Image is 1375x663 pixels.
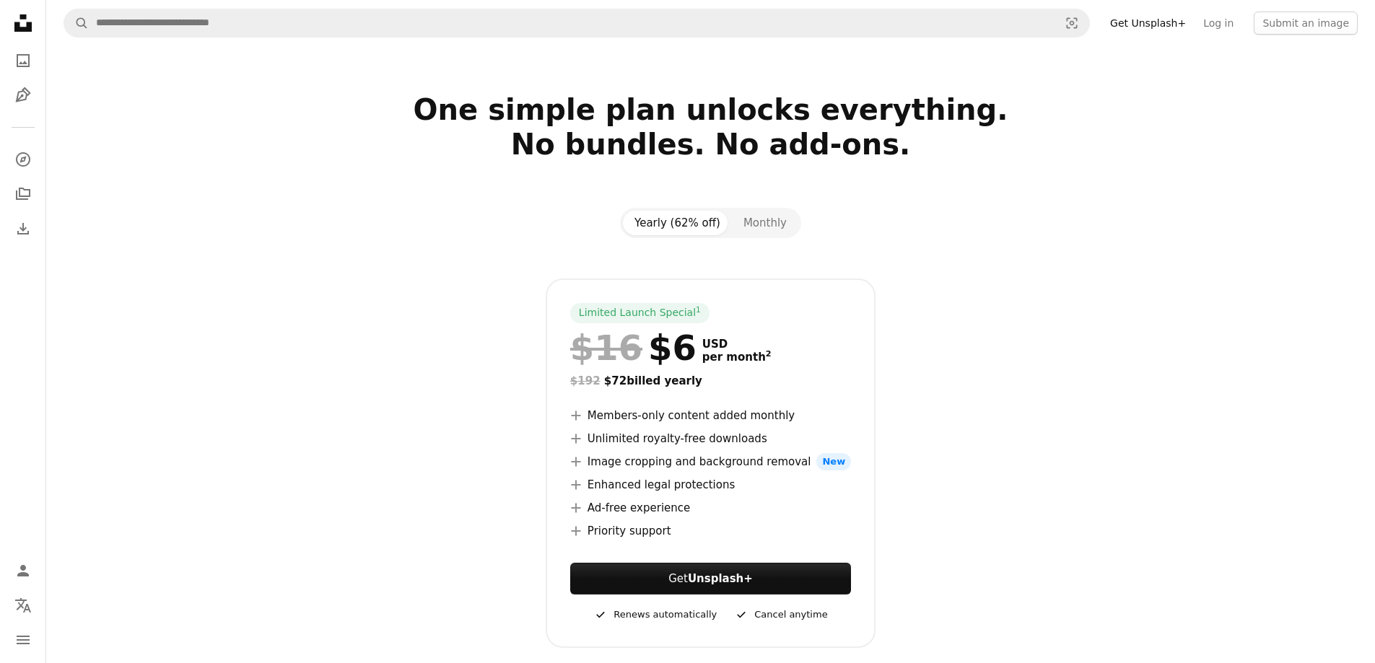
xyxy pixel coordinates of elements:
[9,214,38,243] a: Download History
[1254,12,1358,35] button: Submit an image
[570,407,851,424] li: Members-only content added monthly
[570,476,851,493] li: Enhanced legal protections
[816,453,851,470] span: New
[1101,12,1195,35] a: Get Unsplash+
[570,499,851,517] li: Ad-free experience
[1195,12,1242,35] a: Log in
[64,9,1090,38] form: Find visuals sitewide
[702,338,772,351] span: USD
[570,329,697,366] div: $6
[570,303,710,323] div: Limited Launch Special
[9,46,38,75] a: Photos
[9,625,38,654] button: Menu
[763,351,774,364] a: 2
[9,81,38,110] a: Illustrations
[734,606,827,623] div: Cancel anytime
[570,329,642,366] span: $16
[570,372,851,390] div: $72 billed yearly
[64,9,89,37] button: Search Unsplash
[688,572,753,585] strong: Unsplash+
[693,306,704,320] a: 1
[9,145,38,174] a: Explore
[702,351,772,364] span: per month
[9,9,38,40] a: Home — Unsplash
[766,349,772,359] sup: 2
[243,92,1179,196] h2: One simple plan unlocks everything. No bundles. No add-ons.
[1055,9,1089,37] button: Visual search
[9,591,38,620] button: Language
[623,211,732,235] button: Yearly (62% off)
[9,556,38,585] a: Log in / Sign up
[732,211,798,235] button: Monthly
[570,374,601,387] span: $192
[570,522,851,540] li: Priority support
[570,453,851,470] li: Image cropping and background removal
[696,305,701,314] sup: 1
[570,563,851,594] button: GetUnsplash+
[570,430,851,447] li: Unlimited royalty-free downloads
[593,606,717,623] div: Renews automatically
[9,180,38,208] a: Collections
